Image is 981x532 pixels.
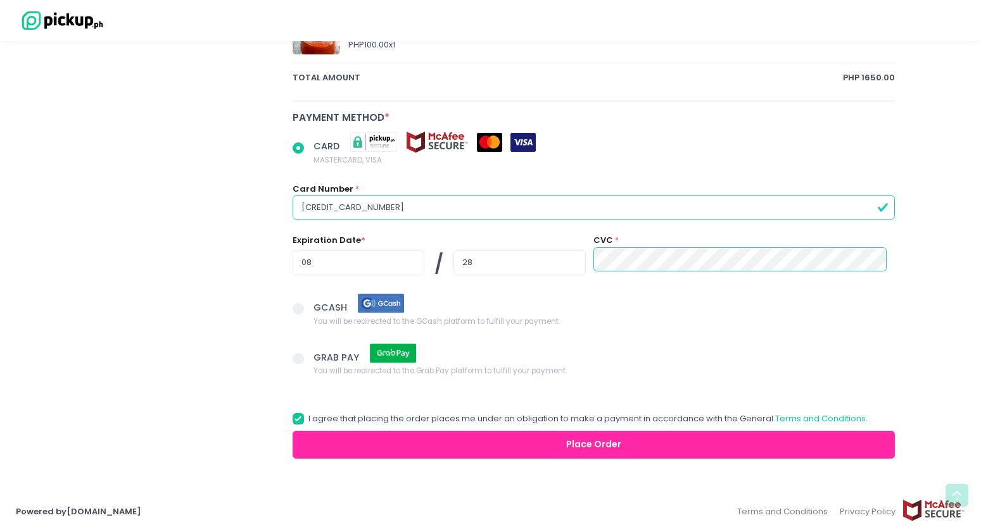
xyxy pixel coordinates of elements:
img: mcafee-secure [902,499,965,521]
a: Privacy Policy [834,499,902,524]
span: CARD [313,140,342,152]
span: total amount [293,71,844,84]
span: GRAB PAY [313,350,362,363]
span: GCASH [313,301,350,314]
input: MM [293,251,424,275]
img: mastercard [477,133,502,152]
span: MASTERCARD, VISA [313,153,536,166]
label: I agree that placing the order places me under an obligation to make a payment in accordance with... [293,412,868,425]
a: Powered by[DOMAIN_NAME] [16,505,141,517]
button: Place Order [293,431,896,459]
span: PHP 1650.00 [843,71,895,84]
div: PHP 100.00 x 1 [348,39,851,51]
label: Card Number [293,183,353,195]
img: gcash [350,292,413,314]
input: YY [453,251,585,275]
img: logo [16,9,104,32]
span: / [434,251,443,278]
span: You will be redirected to the GCash platform to fulfill your payment. [313,314,560,327]
img: visa [510,133,536,152]
img: pickupsecure [342,131,405,153]
label: CVC [593,234,613,247]
div: Payment Method [293,110,896,125]
span: You will be redirected to the Grab Pay platform to fulfill your payment. [313,364,567,377]
img: mcafee-secure [405,131,469,153]
img: grab pay [362,342,425,364]
label: Expiration Date [293,234,365,247]
a: Terms and Conditions [775,412,866,424]
a: Terms and Conditions [737,499,834,524]
input: Card Number [293,195,896,220]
